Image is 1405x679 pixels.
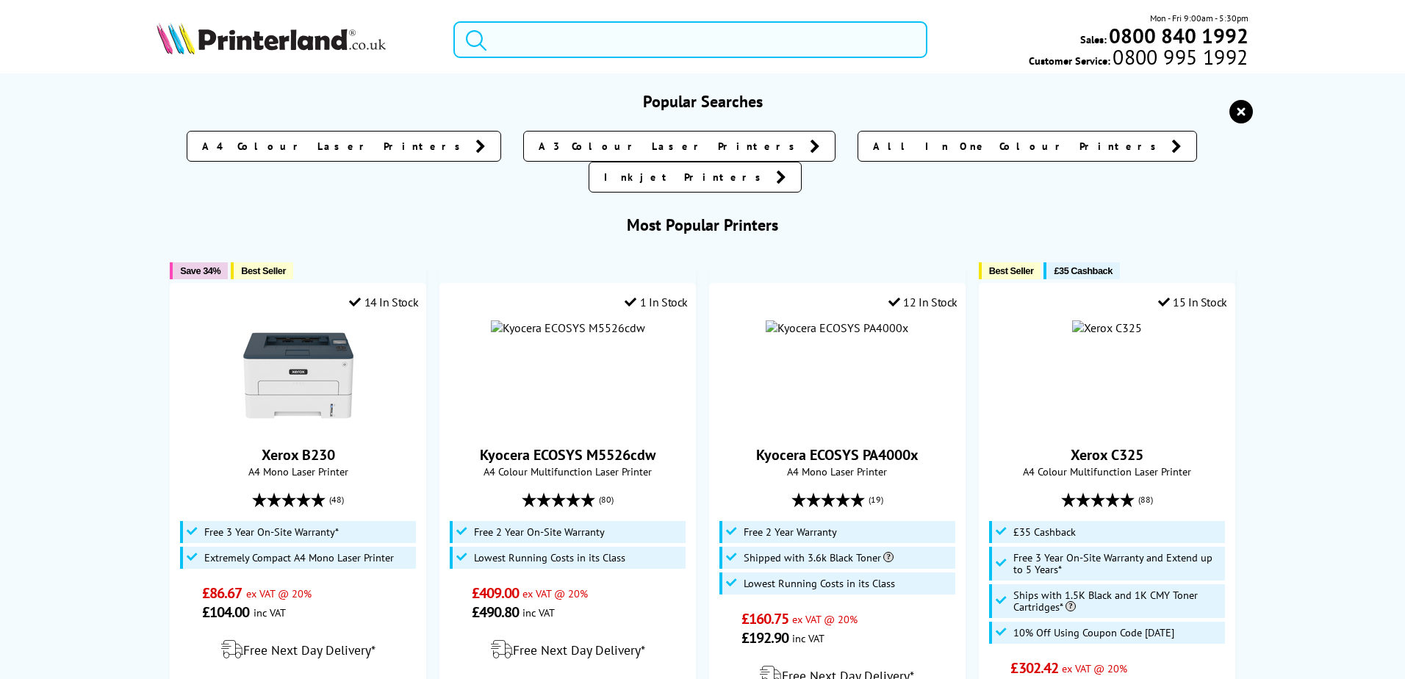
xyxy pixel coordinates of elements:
img: Kyocera ECOSYS PA4000x [766,320,908,335]
span: ex VAT @ 20% [792,612,858,626]
span: A4 Mono Laser Printer [178,464,418,478]
span: £409.00 [472,583,520,603]
span: 10% Off Using Coupon Code [DATE] [1013,627,1174,639]
img: Xerox B230 [243,320,353,431]
a: Xerox B230 [243,419,353,434]
span: A3 Colour Laser Printers [539,139,802,154]
span: Customer Service: [1029,50,1248,68]
span: Inkjet Printers [604,170,769,184]
a: A4 Colour Laser Printers [187,131,501,162]
span: Free 2 Year Warranty [744,526,837,538]
button: £35 Cashback [1043,262,1119,279]
img: Kyocera ECOSYS M5526cdw [491,320,645,335]
span: Save 34% [180,265,220,276]
span: Mon - Fri 9:00am - 5:30pm [1150,11,1248,25]
span: Free 3 Year On-Site Warranty* [204,526,339,538]
div: modal_delivery [448,629,688,670]
span: inc VAT [792,631,824,645]
span: A4 Colour Laser Printers [202,139,468,154]
span: £104.00 [202,603,250,622]
span: ex VAT @ 20% [1062,661,1127,675]
div: 14 In Stock [349,295,418,309]
span: inc VAT [254,606,286,619]
span: Free 2 Year On-Site Warranty [474,526,605,538]
span: Extremely Compact A4 Mono Laser Printer [204,552,394,564]
a: 0800 840 1992 [1107,29,1248,43]
span: £86.67 [202,583,242,603]
span: £160.75 [741,609,789,628]
a: Kyocera ECOSYS M5526cdw [480,445,655,464]
h3: Popular Searches [157,91,1248,112]
a: Kyocera ECOSYS PA4000x [756,445,919,464]
span: Lowest Running Costs in its Class [474,552,625,564]
span: £302.42 [1010,658,1058,678]
span: £192.90 [741,628,789,647]
div: 1 In Stock [625,295,688,309]
div: 12 In Stock [888,295,957,309]
span: A4 Mono Laser Printer [717,464,957,478]
span: A4 Colour Multifunction Laser Printer [448,464,688,478]
span: ex VAT @ 20% [522,586,588,600]
span: A4 Colour Multifunction Laser Printer [987,464,1227,478]
button: Save 34% [170,262,228,279]
img: Xerox C325 [1072,320,1142,335]
button: Best Seller [231,262,293,279]
a: Xerox B230 [262,445,335,464]
span: Best Seller [241,265,286,276]
h3: Most Popular Printers [157,215,1248,235]
a: A3 Colour Laser Printers [523,131,836,162]
span: £35 Cashback [1013,526,1076,538]
span: ex VAT @ 20% [246,586,312,600]
a: Inkjet Printers [589,162,802,193]
span: (19) [869,486,883,514]
span: Best Seller [989,265,1034,276]
span: Free 3 Year On-Site Warranty and Extend up to 5 Years* [1013,552,1221,575]
div: modal_delivery [178,629,418,670]
a: Xerox C325 [1071,445,1143,464]
span: Shipped with 3.6k Black Toner [744,552,894,564]
span: (80) [599,486,614,514]
a: Printerland Logo [157,22,435,57]
b: 0800 840 1992 [1109,22,1248,49]
span: Lowest Running Costs in its Class [744,578,895,589]
span: 0800 995 1992 [1110,50,1248,64]
span: Sales: [1080,32,1107,46]
span: inc VAT [522,606,555,619]
span: Ships with 1.5K Black and 1K CMY Toner Cartridges* [1013,589,1221,613]
span: (48) [329,486,344,514]
div: 15 In Stock [1158,295,1227,309]
span: All In One Colour Printers [873,139,1164,154]
span: £490.80 [472,603,520,622]
span: (88) [1138,486,1153,514]
img: Printerland Logo [157,22,386,54]
a: All In One Colour Printers [858,131,1197,162]
input: Search pro [453,21,927,58]
button: Best Seller [979,262,1041,279]
span: £35 Cashback [1054,265,1112,276]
